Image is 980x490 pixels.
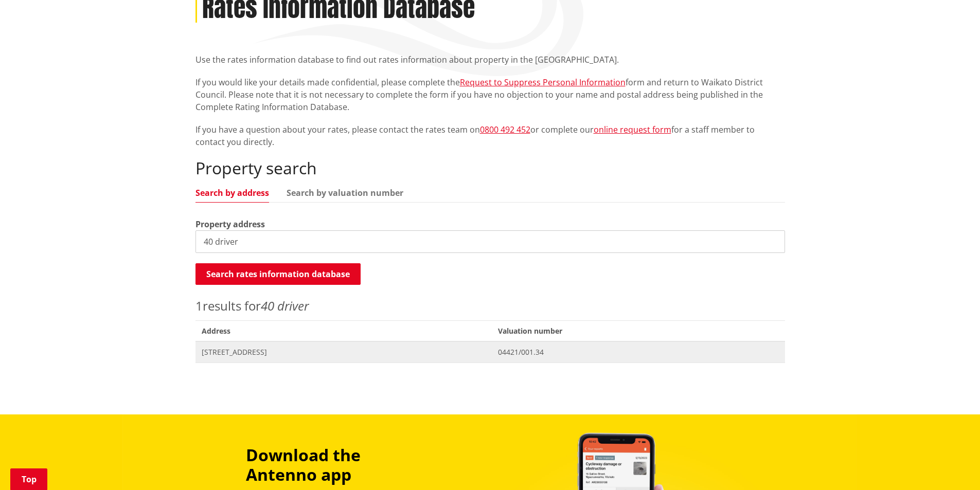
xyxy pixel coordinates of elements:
button: Search rates information database [195,263,361,285]
span: 1 [195,297,203,314]
span: Address [195,320,492,341]
p: If you have a question about your rates, please contact the rates team on or complete our for a s... [195,123,785,148]
p: results for [195,297,785,315]
a: online request form [594,124,671,135]
a: Request to Suppress Personal Information [460,77,626,88]
a: Search by address [195,189,269,197]
input: e.g. Duke Street NGARUAWAHIA [195,230,785,253]
a: 0800 492 452 [480,124,530,135]
h2: Property search [195,158,785,178]
span: Valuation number [492,320,785,341]
span: [STREET_ADDRESS] [202,347,486,357]
a: Top [10,468,47,490]
a: Search by valuation number [287,189,403,197]
iframe: Messenger Launcher [933,447,970,484]
label: Property address [195,218,265,230]
p: If you would like your details made confidential, please complete the form and return to Waikato ... [195,76,785,113]
em: 40 driver [261,297,309,314]
a: [STREET_ADDRESS] 04421/001.34 [195,341,785,362]
h3: Download the Antenno app [246,445,432,485]
span: 04421/001.34 [498,347,778,357]
p: Use the rates information database to find out rates information about property in the [GEOGRAPHI... [195,53,785,66]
